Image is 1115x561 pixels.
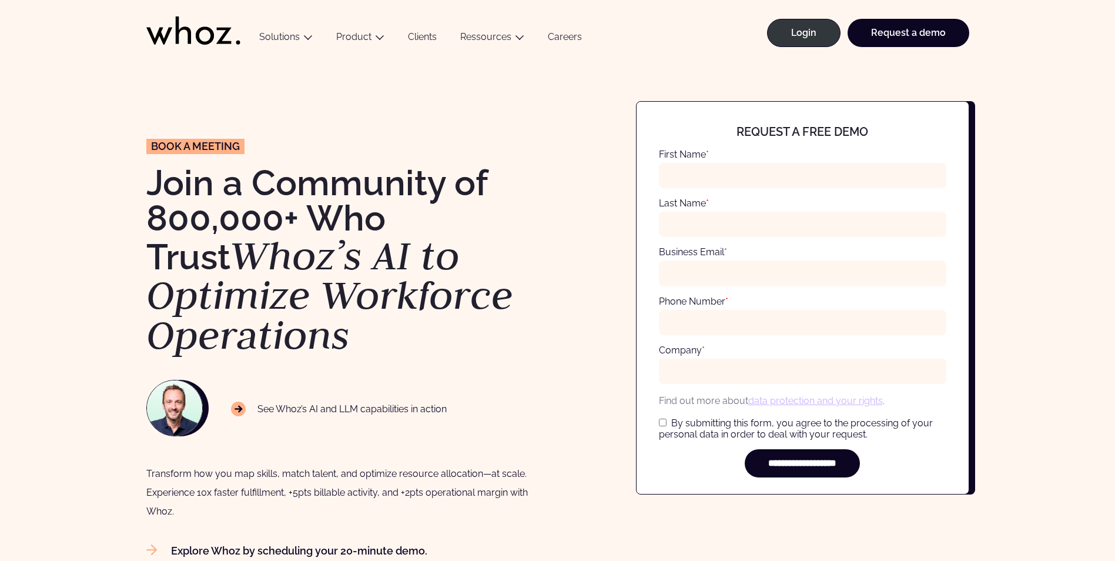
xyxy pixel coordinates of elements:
[848,19,969,47] a: Request a demo
[324,31,396,47] button: Product
[659,149,709,160] label: First Name
[748,395,883,406] a: data protection and your rights
[659,393,946,408] p: Find out more about .
[146,465,546,521] div: Transform how you map skills, match talent, and optimize resource allocation—at scale. Experience...
[659,198,709,209] label: Last Name
[659,246,727,258] label: Business Email
[673,125,932,138] h4: Request a free demo
[659,419,667,426] input: By submitting this form, you agree to the processing of your personal data in order to deal with ...
[767,19,841,47] a: Login
[448,31,536,47] button: Ressources
[146,545,427,557] a: Explore Whoz by scheduling your 20-minute demo.
[146,229,513,360] em: Whoz’s AI to Optimize Workforce Operations
[336,31,371,42] a: Product
[147,380,202,436] img: NAWROCKI-Thomas.jpg
[659,296,728,307] label: Phone Number
[146,165,546,355] h1: Join a Community of 800,000+ Who Trust
[659,345,705,356] label: Company
[396,31,448,47] a: Clients
[151,141,240,152] span: Book a meeting
[247,31,324,47] button: Solutions
[231,402,447,417] p: See Whoz’s AI and LLM capabilities in action
[460,31,511,42] a: Ressources
[536,31,594,47] a: Careers
[1037,483,1099,545] iframe: Chatbot
[659,418,933,440] span: By submitting this form, you agree to the processing of your personal data in order to deal with ...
